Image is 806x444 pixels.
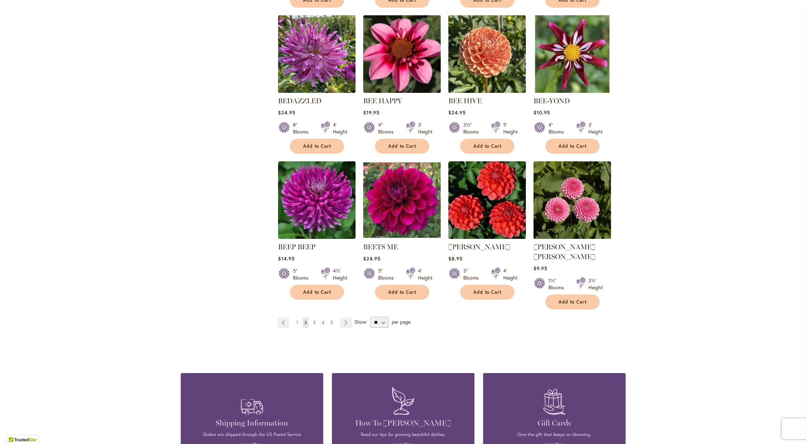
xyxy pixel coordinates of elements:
button: Add to Cart [290,139,344,154]
span: Add to Cart [388,143,417,149]
a: 5 [329,317,335,328]
img: BENJAMIN MATTHEW [448,161,526,239]
a: BEETS ME [363,243,398,251]
a: BEE HIVE [448,88,526,94]
a: 4 [320,317,326,328]
a: BEEP BEEP [278,234,356,240]
span: $24.95 [448,109,466,116]
a: BEE HAPPY [363,88,441,94]
span: Add to Cart [473,143,502,149]
img: BEE-YOND [534,15,611,93]
span: per page [392,318,410,325]
h4: Gift Cards [494,418,615,428]
div: 5" Blooms [293,267,312,281]
img: BEETS ME [363,161,441,239]
span: $24.95 [278,109,295,116]
span: 2 [304,320,307,325]
a: BEE-YOND [534,88,611,94]
button: Add to Cart [290,285,344,300]
img: BEEP BEEP [278,161,356,239]
span: 3 [313,320,316,325]
div: 3" Blooms [463,267,483,281]
div: 1½" Blooms [548,277,568,291]
span: Add to Cart [559,299,587,305]
a: BENJAMIN MATTHEW [448,234,526,240]
div: 4½' Height [333,267,347,281]
span: Show [355,318,366,325]
div: 3½" Blooms [463,121,483,135]
img: Bedazzled [278,15,356,93]
span: $8.95 [448,255,463,262]
p: Orders are shipped through the US Postal Service [191,431,313,438]
button: Add to Cart [460,285,514,300]
h4: Shipping Information [191,418,313,428]
span: Add to Cart [473,289,502,295]
div: 5" Blooms [378,267,398,281]
button: Add to Cart [375,285,429,300]
img: BEE HAPPY [363,15,441,93]
button: Add to Cart [460,139,514,154]
h4: How To [PERSON_NAME] [342,418,464,428]
img: BETTY ANNE [534,161,611,239]
div: 4" Blooms [548,121,568,135]
a: 1 [295,317,300,328]
a: BEE HAPPY [363,97,402,105]
a: [PERSON_NAME] [448,243,510,251]
span: $14.95 [278,255,295,262]
button: Add to Cart [545,294,600,309]
a: Bedazzled [278,88,356,94]
a: BEE-YOND [534,97,570,105]
div: 5' Height [503,121,518,135]
a: BEDAZZLED [278,97,321,105]
a: BEETS ME [363,234,441,240]
span: Add to Cart [303,289,332,295]
a: BEEP BEEP [278,243,315,251]
div: 3½' Height [588,277,603,291]
button: Add to Cart [545,139,600,154]
a: 3 [311,317,317,328]
a: [PERSON_NAME] [PERSON_NAME] [534,243,595,261]
div: 4' Height [418,267,432,281]
div: 4' Height [333,121,347,135]
div: 4" Blooms [378,121,398,135]
span: $9.95 [534,265,547,272]
span: Add to Cart [388,289,417,295]
div: 3' Height [588,121,603,135]
img: BEE HIVE [448,15,526,93]
span: $10.95 [534,109,550,116]
span: $19.95 [363,109,380,116]
div: 4' Height [503,267,518,281]
span: 1 [296,320,298,325]
div: 3' Height [418,121,432,135]
a: BETTY ANNE [534,234,611,240]
span: 4 [322,320,324,325]
a: BEE HIVE [448,97,482,105]
span: $24.95 [363,255,381,262]
iframe: Launch Accessibility Center [5,419,25,439]
p: Read our tips for growing beautiful dahlias. [342,431,464,438]
span: Add to Cart [303,143,332,149]
span: 5 [331,320,333,325]
button: Add to Cart [375,139,429,154]
div: 8" Blooms [293,121,312,135]
span: Add to Cart [559,143,587,149]
p: Give the gift that keeps on blooming. [494,431,615,438]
